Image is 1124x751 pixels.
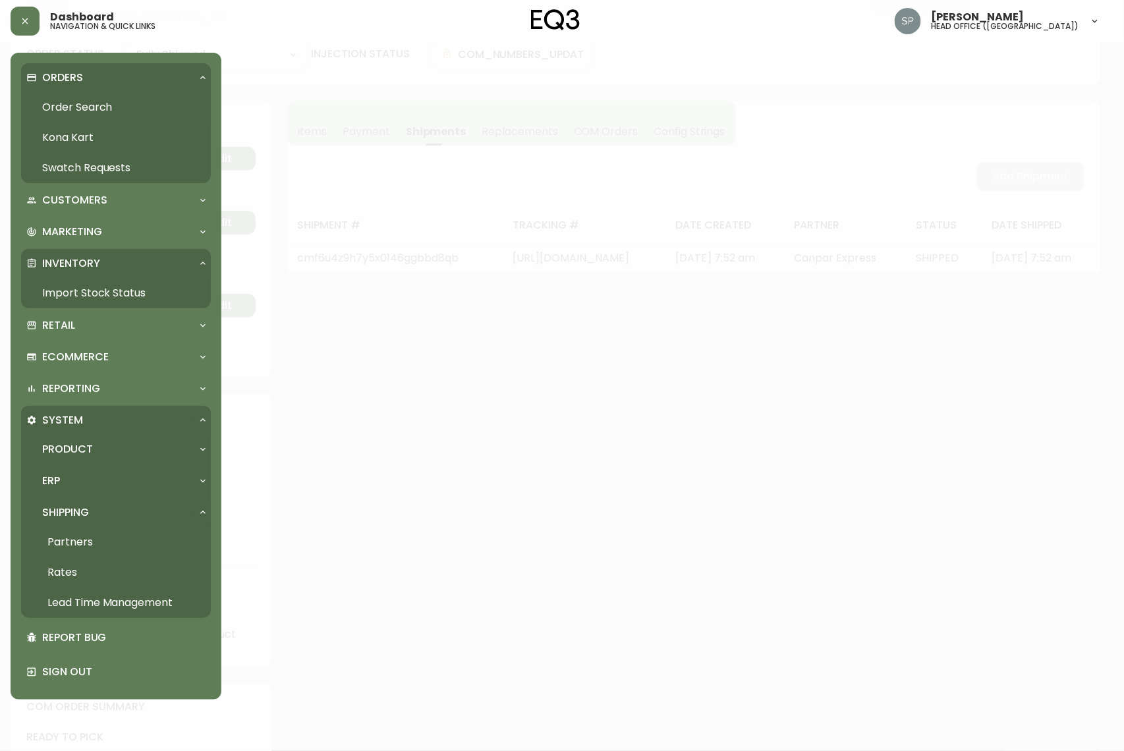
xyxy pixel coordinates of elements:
a: Lead Time Management [21,588,211,618]
p: Shipping [42,505,89,520]
a: Rates [21,557,211,588]
div: Marketing [21,217,211,246]
p: Retail [42,318,75,333]
p: Marketing [42,225,102,239]
div: Report Bug [21,621,211,655]
img: logo [531,9,580,30]
p: Customers [42,193,107,208]
p: Product [42,442,93,457]
div: Reporting [21,374,211,403]
div: Sign Out [21,655,211,689]
span: [PERSON_NAME] [932,12,1025,22]
div: Ecommerce [21,343,211,372]
a: Import Stock Status [21,278,211,308]
h5: navigation & quick links [50,22,155,30]
a: Swatch Requests [21,153,211,183]
a: Partners [21,527,211,557]
p: Reporting [42,381,100,396]
p: System [42,413,83,428]
div: Customers [21,186,211,215]
span: Dashboard [50,12,114,22]
p: Report Bug [42,630,206,645]
div: ERP [21,466,211,495]
p: Orders [42,70,83,85]
a: Order Search [21,92,211,123]
p: Inventory [42,256,100,271]
div: Product [21,435,211,464]
img: 0cb179e7bf3690758a1aaa5f0aafa0b4 [895,8,921,34]
p: ERP [42,474,60,488]
div: Shipping [21,498,211,527]
p: Sign Out [42,665,206,679]
h5: head office ([GEOGRAPHIC_DATA]) [932,22,1079,30]
div: Orders [21,63,211,92]
a: Kona Kart [21,123,211,153]
div: Inventory [21,249,211,278]
div: System [21,406,211,435]
div: Retail [21,311,211,340]
p: Ecommerce [42,350,109,364]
